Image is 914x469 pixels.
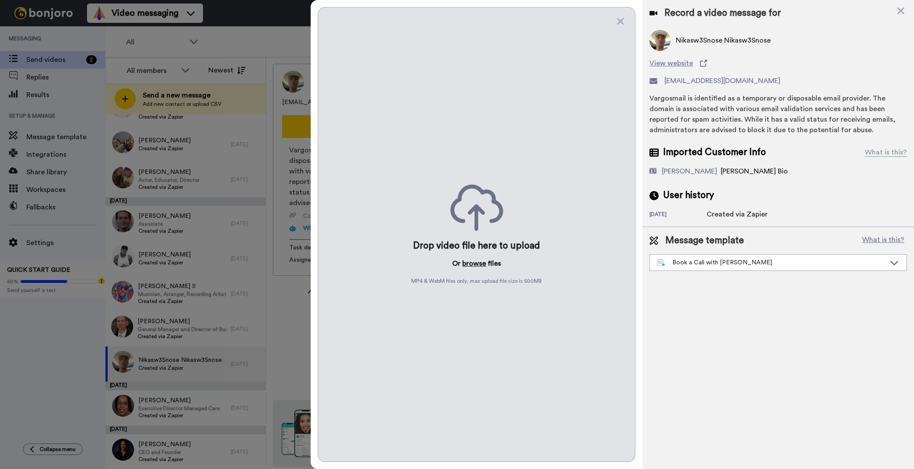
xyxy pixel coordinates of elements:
div: Drop video file here to upload [413,240,540,252]
div: [DATE] [649,211,707,220]
img: Profile image for Grant [20,26,34,40]
span: Imported Customer Info [663,146,766,159]
button: browse [462,258,486,269]
div: [PERSON_NAME] [662,166,717,177]
div: Created via Zapier [707,209,768,220]
button: What is this? [860,234,907,247]
a: View website [649,58,907,69]
div: Vargosmail is identified as a temporary or disposable email provider. The domain is associated wi... [649,93,907,135]
p: Or files [452,258,501,269]
span: [PERSON_NAME] Bio [721,168,788,175]
span: View website [649,58,693,69]
span: Message template [665,234,744,247]
span: MP4 & WebM files only, max upload file size is 500 MB [411,278,542,285]
div: Book a Call with [PERSON_NAME] [657,258,885,267]
img: nextgen-template.svg [657,260,665,267]
p: Thanks for being with us for 4 months - it's flown by! How can we make the next 4 months even bet... [38,25,152,34]
span: [EMAIL_ADDRESS][DOMAIN_NAME] [664,76,780,86]
div: message notification from Grant, 5w ago. Thanks for being with us for 4 months - it's flown by! H... [13,18,163,47]
div: What is this? [865,147,907,158]
span: User history [663,189,714,202]
p: Message from Grant, sent 5w ago [38,34,152,42]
